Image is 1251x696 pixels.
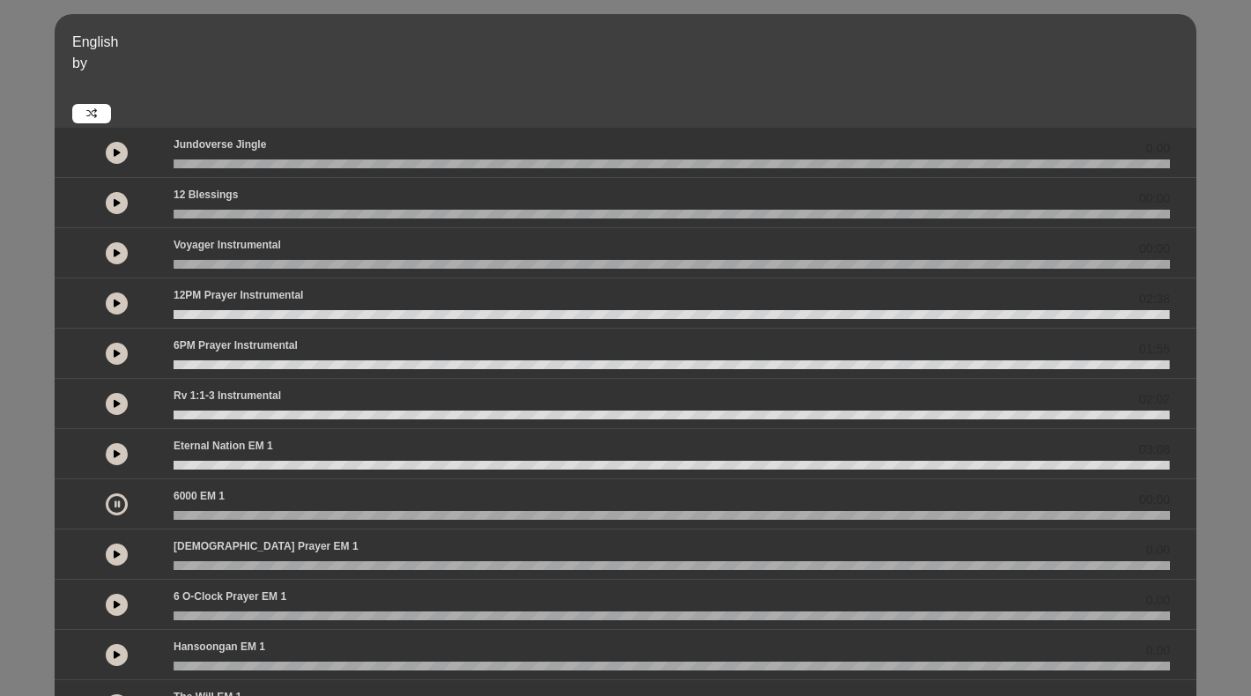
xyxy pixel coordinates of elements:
[1146,541,1170,559] span: 0.00
[1139,441,1170,459] span: 03:08
[1146,591,1170,610] span: 0.00
[72,32,1192,53] p: English
[1139,290,1170,308] span: 02:38
[1139,491,1170,509] span: 00:00
[174,337,298,353] p: 6PM Prayer Instrumental
[174,187,238,203] p: 12 Blessings
[1139,240,1170,258] span: 00:00
[174,287,303,303] p: 12PM Prayer Instrumental
[174,538,359,554] p: [DEMOGRAPHIC_DATA] prayer EM 1
[1139,189,1170,208] span: 00:00
[174,438,273,454] p: Eternal Nation EM 1
[1146,139,1170,158] span: 0.00
[174,237,281,253] p: Voyager Instrumental
[1146,641,1170,660] span: 0.00
[174,639,265,655] p: Hansoongan EM 1
[1139,340,1170,359] span: 01:55
[174,388,281,404] p: Rv 1:1-3 Instrumental
[174,589,286,604] p: 6 o-clock prayer EM 1
[174,488,225,504] p: 6000 EM 1
[1139,390,1170,409] span: 02:02
[72,56,87,70] span: by
[174,137,266,152] p: Jundoverse Jingle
